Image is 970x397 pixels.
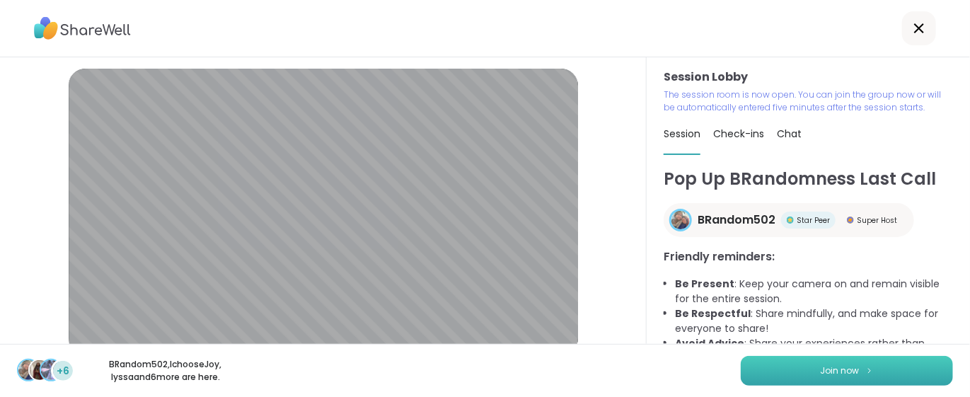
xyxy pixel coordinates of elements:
span: Super Host [857,215,897,226]
span: BRandom502 [698,212,775,229]
img: Super Host [847,217,854,224]
span: Star Peer [797,215,830,226]
a: BRandom502BRandom502Star PeerStar PeerSuper HostSuper Host [664,203,914,237]
p: The session room is now open. You can join the group now or will be automatically entered five mi... [664,88,953,114]
h1: Pop Up BRandomness Last Call [664,166,953,192]
span: Session [664,127,700,141]
b: Be Present [675,277,734,291]
li: : Keep your camera on and remain visible for the entire session. [675,277,953,306]
img: IchooseJoy [30,360,50,380]
img: ShareWell Logomark [865,367,874,374]
h3: Friendly reminders: [664,248,953,265]
li: : Share your experiences rather than advice, as peers are not mental health professionals. [675,336,953,366]
img: BRandom502 [671,211,690,229]
img: lyssa [41,360,61,380]
p: BRandom502 , IchooseJoy , lyssa and 6 more are here. [86,358,245,384]
img: BRandom502 [18,360,38,380]
button: Join now [741,356,953,386]
h3: Session Lobby [664,69,953,86]
span: Join now [821,364,860,377]
b: Avoid Advice [675,336,744,350]
li: : Share mindfully, and make space for everyone to share! [675,306,953,336]
span: Chat [777,127,802,141]
span: +6 [57,364,69,379]
img: ShareWell Logo [34,12,131,45]
b: Be Respectful [675,306,751,321]
img: Star Peer [787,217,794,224]
span: Check-ins [713,127,764,141]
